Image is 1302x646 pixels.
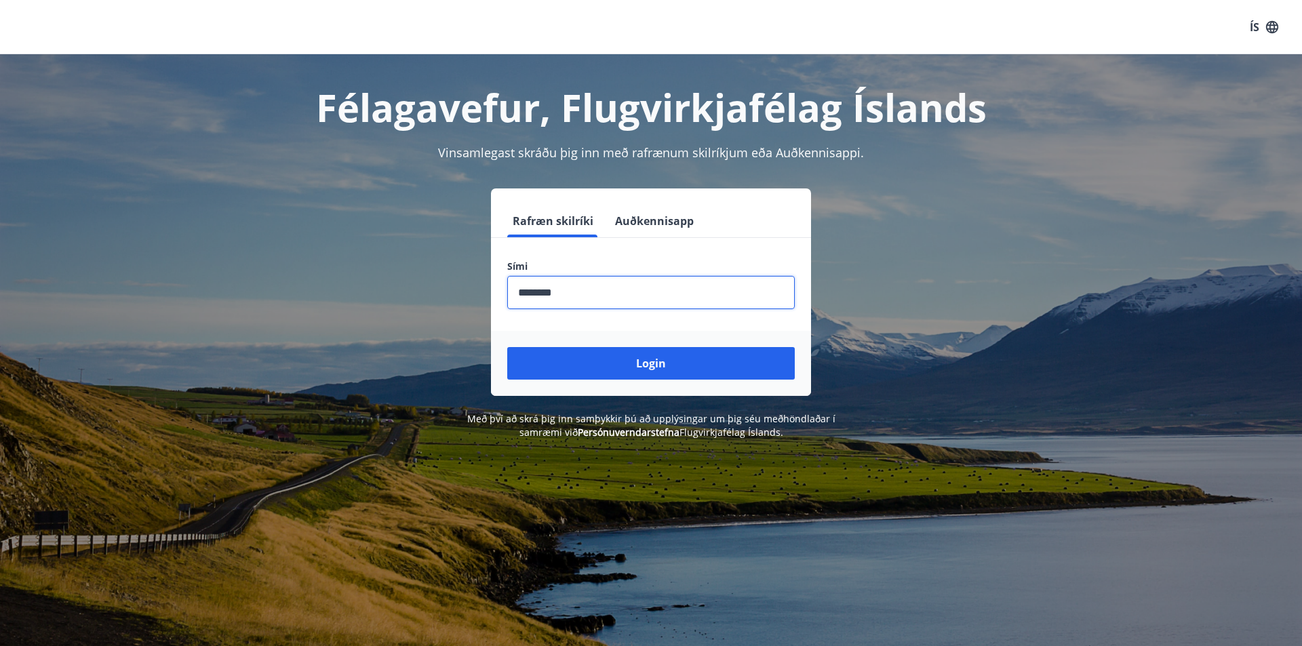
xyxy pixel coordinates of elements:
[1242,15,1286,39] button: ÍS
[507,260,795,273] label: Sími
[507,205,599,237] button: Rafræn skilríki
[578,426,679,439] a: Persónuverndarstefna
[179,81,1123,133] h1: Félagavefur, Flugvirkjafélag Íslands
[467,412,835,439] span: Með því að skrá þig inn samþykkir þú að upplýsingar um þig séu meðhöndlaðar í samræmi við Flugvir...
[610,205,699,237] button: Auðkennisapp
[507,347,795,380] button: Login
[438,144,864,161] span: Vinsamlegast skráðu þig inn með rafrænum skilríkjum eða Auðkennisappi.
